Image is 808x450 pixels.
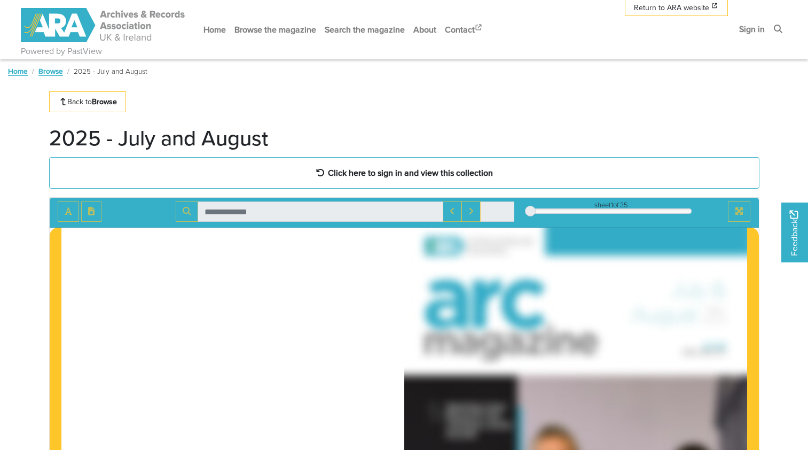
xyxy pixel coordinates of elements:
[735,15,769,43] a: Sign in
[728,201,750,222] button: Full screen mode
[49,91,127,112] a: Back toBrowse
[81,201,101,222] button: Open transcription window
[461,201,481,222] button: Next Match
[21,45,102,58] a: Powered by PastView
[443,201,462,222] button: Previous Match
[74,66,147,76] span: 2025 - July and August
[788,210,801,255] span: Feedback
[230,15,320,44] a: Browse the magazine
[409,15,441,44] a: About
[49,157,759,189] a: Click here to sign in and view this collection
[38,66,63,76] a: Browse
[49,125,268,151] h1: 2025 - July and August
[21,8,186,42] img: ARA - ARC Magazine | Powered by PastView
[328,167,493,179] strong: Click here to sign in and view this collection
[92,96,117,107] strong: Browse
[781,203,808,262] a: Would you like to provide feedback?
[198,201,443,222] input: Search for
[441,15,488,44] a: Contact
[176,201,198,222] button: Search
[320,15,409,44] a: Search the magazine
[21,2,186,49] a: ARA - ARC Magazine | Powered by PastView logo
[634,2,709,13] span: Return to ARA website
[8,66,28,76] a: Home
[58,201,79,222] button: Toggle text selection (Alt+T)
[611,200,613,210] span: 1
[530,200,692,210] div: sheet of 35
[199,15,230,44] a: Home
